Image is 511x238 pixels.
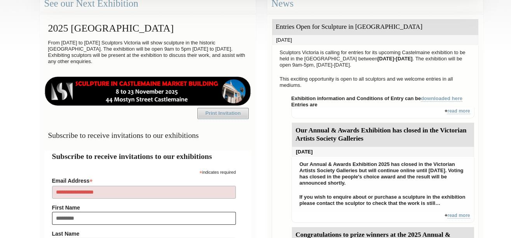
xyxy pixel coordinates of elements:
[447,213,470,219] a: read more
[296,159,470,188] p: Our Annual & Awards Exhibition 2025 has closed in the Victorian Artists Society Galleries but wil...
[52,205,236,211] label: First Name
[52,168,236,175] div: indicates required
[44,128,251,143] h3: Subscribe to receive invitations to our exhibitions
[276,48,474,70] p: Sculptors Victoria is calling for entries for its upcoming Castelmaine exhibition to be held in t...
[421,95,462,102] a: downloaded here
[292,147,474,157] div: [DATE]
[272,35,478,45] div: [DATE]
[296,192,470,208] p: If you wish to enquire about or purchase a sculpture in the exhibition please contact the sculpto...
[272,19,478,35] div: Entries Open for Sculpture in [GEOGRAPHIC_DATA]
[44,19,251,38] h2: 2025 [GEOGRAPHIC_DATA]
[44,77,251,106] img: castlemaine-ldrbd25v2.png
[292,123,474,147] div: Our Annual & Awards Exhibition has closed in the Victorian Artists Society Galleries
[197,108,249,119] a: Print Invitation
[52,231,236,237] label: Last Name
[52,175,236,185] label: Email Address
[44,38,251,67] p: From [DATE] to [DATE] Sculptors Victoria will show sculpture in the historic [GEOGRAPHIC_DATA]. T...
[52,151,244,162] h2: Subscribe to receive invitations to our exhibitions
[276,74,474,90] p: This exciting opportunity is open to all sculptors and we welcome entries in all mediums.
[291,95,463,102] strong: Exhibition information and Conditions of Entry can be
[291,108,474,118] div: +
[291,212,474,223] div: +
[447,108,470,114] a: read more
[377,56,413,62] strong: [DATE]-[DATE]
